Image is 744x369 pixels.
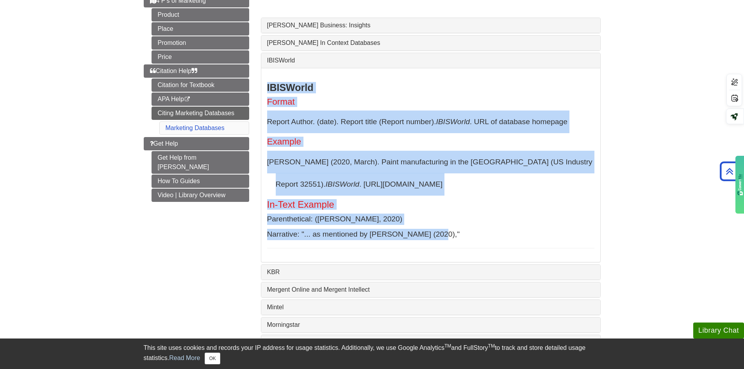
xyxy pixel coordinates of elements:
a: Citation for Textbook [152,78,249,92]
p: Narrative: "... as mentioned by [PERSON_NAME] (2020)," [267,229,594,240]
a: Promotion [152,36,249,50]
p: Parenthetical: ([PERSON_NAME], 2020) [267,214,594,225]
a: Mintel [267,304,594,311]
a: Mergent Online and Mergent Intellect [267,286,594,293]
a: Get Help [144,137,249,150]
i: This link opens in a new window [184,97,191,102]
span: Get Help [150,140,178,147]
a: KBR [267,269,594,276]
a: Morningstar [267,321,594,328]
a: How To Guides [152,175,249,188]
a: Citing Marketing Databases [152,107,249,120]
p: [PERSON_NAME] (2020, March). Paint manufacturing in the [GEOGRAPHIC_DATA] (US Industry Report 325... [267,151,594,196]
span: Citation Help [150,68,198,74]
a: Product [152,8,249,21]
sup: TM [444,343,451,349]
a: Place [152,22,249,36]
i: IBISWorld [326,180,359,188]
a: IBISWorld [267,57,594,64]
a: Citation Help [144,64,249,78]
strong: IBISWorld [267,82,314,93]
h5: In-Text Example [267,200,594,210]
a: Get Help from [PERSON_NAME] [152,151,249,174]
sup: TM [488,343,495,349]
button: Close [205,353,220,364]
a: Marketing Databases [166,125,225,131]
p: Report Author. (date). Report title (Report number). . URL of database homepage [267,111,594,133]
img: gdzwAHDJa65OwAAAABJRU5ErkJggg== [737,174,743,195]
a: [PERSON_NAME] In Context Databases [267,39,594,46]
div: This site uses cookies and records your IP address for usage statistics. Additionally, we use Goo... [144,343,601,364]
a: Read More [169,355,200,361]
h4: Example [267,137,594,147]
a: APA Help [152,93,249,106]
a: Price [152,50,249,64]
a: Video | Library Overview [152,189,249,202]
a: [PERSON_NAME] Business: Insights [267,22,594,29]
a: Back to Top [717,166,742,176]
button: Library Chat [693,323,744,339]
i: IBISWorld [436,118,469,126]
h4: Format [267,97,594,107]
